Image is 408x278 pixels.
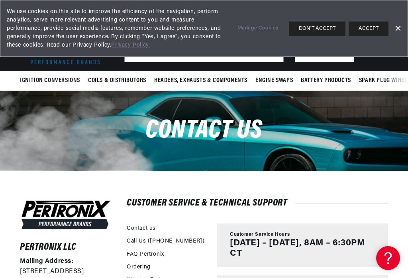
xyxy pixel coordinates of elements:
[127,263,151,272] a: Ordering
[127,224,156,233] a: Contact us
[237,24,279,33] a: Manage Cookies
[127,237,204,246] a: Call Us ([PHONE_NUMBER])
[20,258,74,264] strong: Mailing Address:
[297,71,355,90] summary: Battery Products
[230,238,375,259] p: [DATE] – [DATE], 8AM – 6:30PM CT
[20,76,80,85] span: Ignition Conversions
[20,71,84,90] summary: Ignition Conversions
[392,23,404,35] a: Dismiss Banner
[251,71,297,90] summary: Engine Swaps
[301,76,351,85] span: Battery Products
[145,118,263,144] span: Contact us
[20,243,112,251] h6: Pertronix LLC
[349,22,388,36] button: ACCEPT
[150,71,251,90] summary: Headers, Exhausts & Components
[359,76,408,85] span: Spark Plug Wires
[127,199,388,207] h2: Customer Service & Technical Support
[255,76,293,85] span: Engine Swaps
[88,76,146,85] span: Coils & Distributors
[289,22,345,36] button: DON'T ACCEPT
[20,267,112,277] p: [STREET_ADDRESS]
[154,76,247,85] span: Headers, Exhausts & Components
[127,250,164,259] a: FAQ Pertronix
[230,231,290,238] span: Customer Service Hours
[84,71,150,90] summary: Coils & Distributors
[111,42,150,48] a: Privacy Policy.
[7,8,226,49] span: We use cookies on this site to improve the efficiency of the navigation, perform analytics, serve...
